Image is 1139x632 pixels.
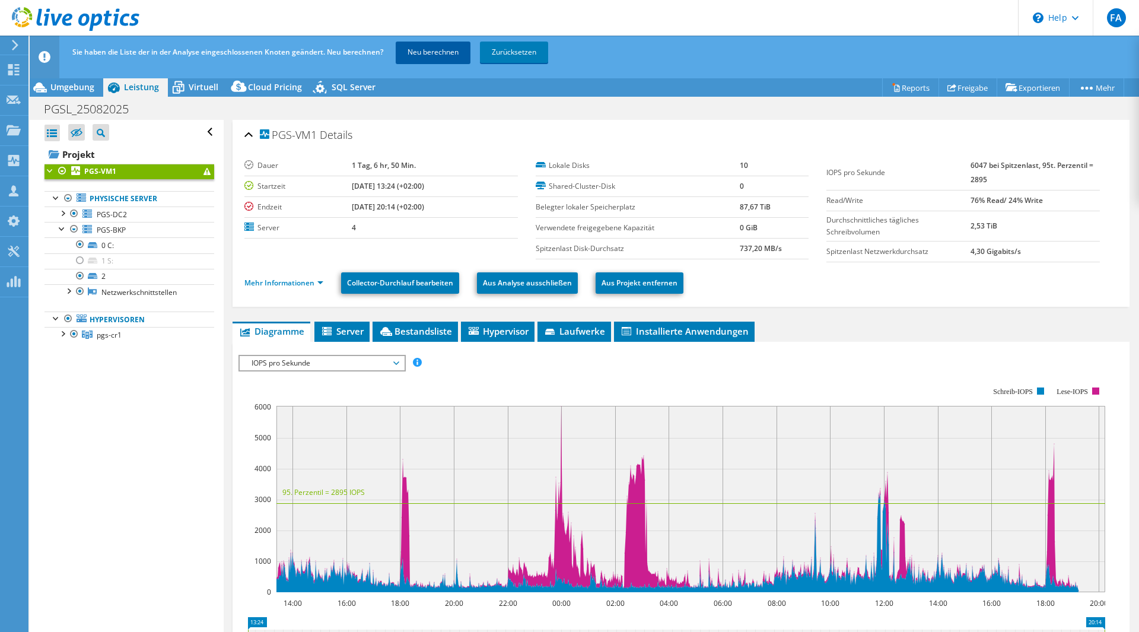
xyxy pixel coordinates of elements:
text: 18:00 [391,598,409,608]
span: Hypervisor [467,325,529,337]
text: 95. Perzentil = 2895 IOPS [282,487,365,497]
span: PGS-DC2 [97,209,127,220]
text: 00:00 [552,598,571,608]
text: Schreib-IOPS [994,388,1033,396]
a: Zurücksetzen [480,42,548,63]
text: 14:00 [284,598,302,608]
b: PGS-VM1 [84,166,116,176]
b: [DATE] 20:14 (+02:00) [352,202,424,212]
h1: PGSL_25082025 [39,103,147,116]
label: Server [244,222,352,234]
b: 2,53 TiB [971,221,997,231]
span: Server [320,325,364,337]
b: 1 Tag, 6 hr, 50 Min. [352,160,416,170]
label: Read/Write [826,195,971,207]
span: Umgebung [50,81,94,93]
label: Shared-Cluster-Disk [536,180,740,192]
text: 4000 [254,463,271,474]
a: Aus Analyse ausschließen [477,272,578,294]
b: 6047 bei Spitzenlast, 95t. Perzentil = 2895 [971,160,1093,185]
span: Diagramme [238,325,304,337]
label: Lokale Disks [536,160,740,172]
span: IOPS pro Sekunde [246,356,398,370]
text: 14:00 [929,598,947,608]
a: Reports [882,78,939,97]
b: [DATE] 13:24 (+02:00) [352,181,424,191]
a: pgs-cr1 [44,327,214,342]
a: 1 S: [44,253,214,269]
text: 16:00 [982,598,1001,608]
b: 0 [740,181,744,191]
text: 20:00 [1090,598,1108,608]
b: 10 [740,160,748,170]
a: Exportieren [997,78,1070,97]
text: 20:00 [445,598,463,608]
span: pgs-cr1 [97,330,122,340]
text: 6000 [254,402,271,412]
span: PGS-BKP [97,225,126,235]
label: Endzeit [244,201,352,213]
b: 4 [352,223,356,233]
b: 0 GiB [740,223,758,233]
a: Neu berechnen [396,42,470,63]
text: 08:00 [768,598,786,608]
a: Mehr Informationen [244,278,323,288]
a: PGS-DC2 [44,207,214,222]
a: Hypervisoren [44,312,214,327]
text: Lese-IOPS [1057,388,1089,396]
a: 2 [44,269,214,284]
label: Durchschnittliches tägliches Schreibvolumen [826,214,971,238]
text: 16:00 [338,598,356,608]
span: Leistung [124,81,159,93]
text: 02:00 [606,598,625,608]
b: 4,30 Gigabits/s [971,246,1021,256]
text: 1000 [254,556,271,566]
label: Spitzenlast Netzwerkdurchsatz [826,246,971,258]
text: 2000 [254,525,271,535]
b: 76% Read/ 24% Write [971,195,1043,205]
text: 12:00 [875,598,893,608]
span: Details [320,128,352,142]
text: 22:00 [499,598,517,608]
label: Startzeit [244,180,352,192]
a: Freigabe [938,78,997,97]
a: Projekt [44,145,214,164]
span: Virtuell [189,81,218,93]
text: 3000 [254,494,271,504]
text: 18:00 [1036,598,1055,608]
label: Dauer [244,160,352,172]
label: Verwendete freigegebene Kapazität [536,222,740,234]
label: Spitzenlast Disk-Durchsatz [536,243,740,255]
text: 04:00 [660,598,678,608]
a: Physische Server [44,191,214,207]
span: SQL Server [332,81,376,93]
text: 06:00 [714,598,732,608]
span: PGS-VM1 [260,129,317,141]
a: Collector-Durchlauf bearbeiten [341,272,459,294]
b: 737,20 MB/s [740,243,782,253]
a: Mehr [1069,78,1124,97]
text: 10:00 [821,598,839,608]
span: Bestandsliste [378,325,452,337]
span: FA [1107,8,1126,27]
span: Laufwerke [543,325,605,337]
a: PGS-BKP [44,222,214,237]
svg: \n [1033,12,1043,23]
a: Aus Projekt entfernen [596,272,683,294]
span: Sie haben die Liste der in der Analyse eingeschlossenen Knoten geändert. Neu berechnen? [72,47,383,57]
b: 87,67 TiB [740,202,771,212]
text: 0 [267,587,271,597]
a: Netzwerkschnittstellen [44,284,214,300]
label: Belegter lokaler Speicherplatz [536,201,740,213]
span: Cloud Pricing [248,81,302,93]
a: PGS-VM1 [44,164,214,179]
span: Installierte Anwendungen [620,325,749,337]
a: 0 C: [44,237,214,253]
text: 5000 [254,433,271,443]
label: IOPS pro Sekunde [826,167,971,179]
